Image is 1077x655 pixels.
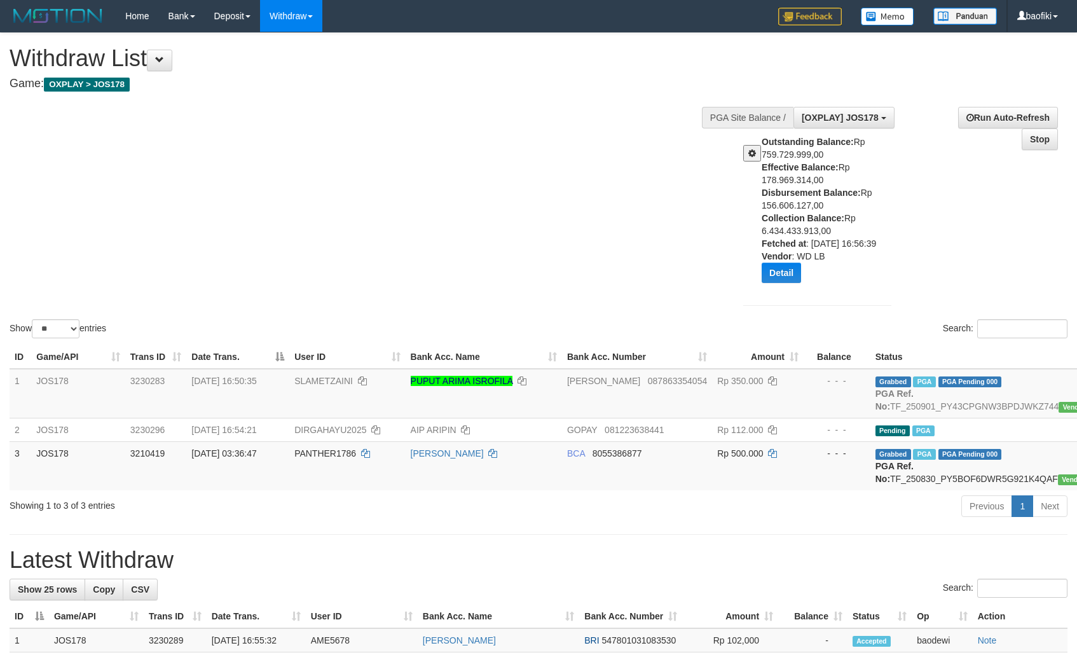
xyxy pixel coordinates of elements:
[875,376,911,387] span: Grabbed
[973,605,1067,628] th: Action
[10,345,31,369] th: ID
[191,425,256,435] span: [DATE] 16:54:21
[411,376,513,386] a: PUPUT ARIMA ISROFILA
[912,605,973,628] th: Op: activate to sort column ascending
[423,635,496,645] a: [PERSON_NAME]
[875,425,910,436] span: Pending
[861,8,914,25] img: Button%20Memo.svg
[294,448,356,459] span: PANTHER1786
[682,605,778,628] th: Amount: activate to sort column ascending
[762,251,792,261] b: Vendor
[847,605,912,628] th: Status: activate to sort column ascending
[912,628,973,652] td: baodewi
[289,345,405,369] th: User ID: activate to sort column ascending
[144,605,207,628] th: Trans ID: activate to sort column ascending
[913,376,935,387] span: Marked by baodewi
[712,345,804,369] th: Amount: activate to sort column ascending
[602,635,676,645] span: Copy 547801031083530 to clipboard
[44,78,130,92] span: OXPLAY > JOS178
[567,425,597,435] span: GOPAY
[31,418,125,441] td: JOS178
[1032,495,1067,517] a: Next
[10,78,705,90] h4: Game:
[49,628,144,652] td: JOS178
[130,448,165,459] span: 3210419
[875,461,914,484] b: PGA Ref. No:
[853,636,891,647] span: Accepted
[593,448,642,459] span: Copy 8055386877 to clipboard
[93,584,115,595] span: Copy
[762,135,901,293] div: Rp 759.729.999,00 Rp 178.969.314,00 Rp 156.606.127,00 Rp 6.434.433.913,00 : [DATE] 16:56:39 : WD LB
[717,376,763,386] span: Rp 350.000
[418,605,579,628] th: Bank Acc. Name: activate to sort column ascending
[10,441,31,490] td: 3
[762,238,806,249] b: Fetched at
[809,375,865,387] div: - - -
[875,389,914,411] b: PGA Ref. No:
[411,425,456,435] a: AIP ARIPIN
[875,449,911,460] span: Grabbed
[125,345,187,369] th: Trans ID: activate to sort column ascending
[130,425,165,435] span: 3230296
[10,46,705,71] h1: Withdraw List
[579,605,682,628] th: Bank Acc. Number: activate to sort column ascending
[191,376,256,386] span: [DATE] 16:50:35
[31,345,125,369] th: Game/API: activate to sort column ascending
[648,376,707,386] span: Copy 087863354054 to clipboard
[978,635,997,645] a: Note
[306,605,418,628] th: User ID: activate to sort column ascending
[778,628,847,652] td: -
[762,188,861,198] b: Disbursement Balance:
[717,448,763,459] span: Rp 500.000
[131,584,149,595] span: CSV
[938,376,1002,387] span: PGA Pending
[977,319,1067,338] input: Search:
[18,584,77,595] span: Show 25 rows
[762,213,844,223] b: Collection Balance:
[31,369,125,418] td: JOS178
[961,495,1012,517] a: Previous
[144,628,207,652] td: 3230289
[10,548,1067,573] h1: Latest Withdraw
[943,579,1067,598] label: Search:
[943,319,1067,338] label: Search:
[702,107,793,128] div: PGA Site Balance /
[294,425,366,435] span: DIRGAHAYU2025
[32,319,79,338] select: Showentries
[411,448,484,459] a: [PERSON_NAME]
[802,113,879,123] span: [OXPLAY] JOS178
[567,376,640,386] span: [PERSON_NAME]
[191,448,256,459] span: [DATE] 03:36:47
[958,107,1058,128] a: Run Auto-Refresh
[306,628,418,652] td: AME5678
[762,162,839,172] b: Effective Balance:
[762,263,801,283] button: Detail
[682,628,778,652] td: Rp 102,000
[1012,495,1033,517] a: 1
[123,579,158,600] a: CSV
[605,425,664,435] span: Copy 081223638441 to clipboard
[1022,128,1058,150] a: Stop
[130,376,165,386] span: 3230283
[31,441,125,490] td: JOS178
[207,605,306,628] th: Date Trans.: activate to sort column ascending
[10,579,85,600] a: Show 25 rows
[49,605,144,628] th: Game/API: activate to sort column ascending
[809,447,865,460] div: - - -
[977,579,1067,598] input: Search:
[10,494,439,512] div: Showing 1 to 3 of 3 entries
[793,107,895,128] button: [OXPLAY] JOS178
[10,418,31,441] td: 2
[933,8,997,25] img: panduan.png
[717,425,763,435] span: Rp 112.000
[778,8,842,25] img: Feedback.jpg
[567,448,585,459] span: BCA
[804,345,870,369] th: Balance
[562,345,712,369] th: Bank Acc. Number: activate to sort column ascending
[207,628,306,652] td: [DATE] 16:55:32
[85,579,123,600] a: Copy
[10,319,106,338] label: Show entries
[912,425,935,436] span: Marked by baodewi
[762,137,854,147] b: Outstanding Balance:
[938,449,1002,460] span: PGA Pending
